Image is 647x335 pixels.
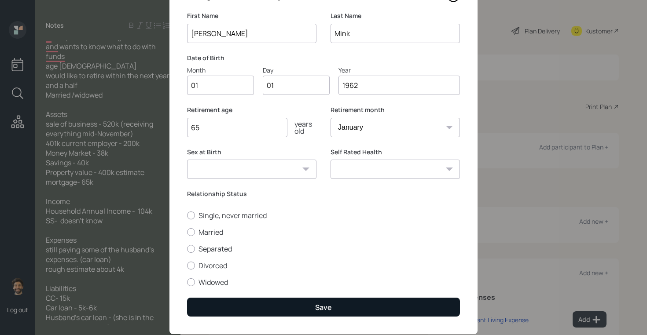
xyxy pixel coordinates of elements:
label: First Name [187,11,316,20]
label: Married [187,227,460,237]
label: Sex at Birth [187,148,316,157]
button: Save [187,298,460,317]
label: Retirement month [331,106,460,114]
label: Separated [187,244,460,254]
div: Month [187,66,254,75]
label: Self Rated Health [331,148,460,157]
input: Month [187,76,254,95]
label: Retirement age [187,106,316,114]
label: Date of Birth [187,54,460,62]
label: Single, never married [187,211,460,220]
div: Save [315,302,332,312]
div: Year [338,66,460,75]
label: Divorced [187,261,460,270]
label: Widowed [187,277,460,287]
label: Relationship Status [187,189,460,198]
label: Last Name [331,11,460,20]
input: Year [338,76,460,95]
div: Day [263,66,330,75]
input: Day [263,76,330,95]
div: years old [287,120,316,135]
